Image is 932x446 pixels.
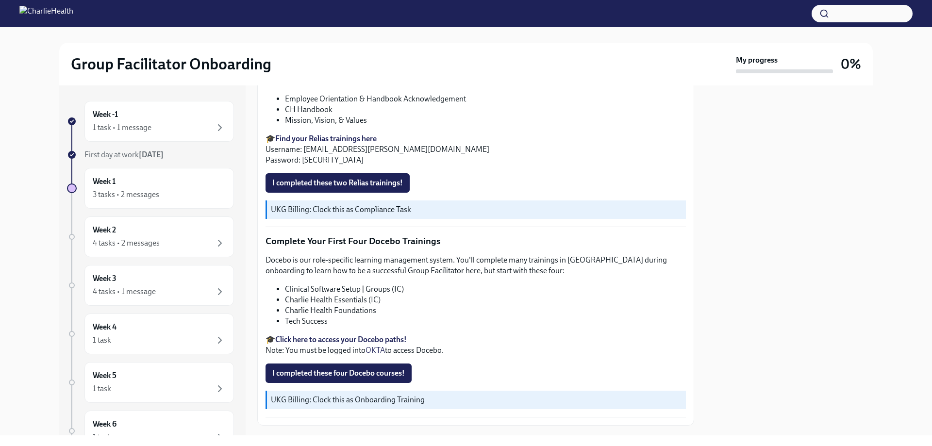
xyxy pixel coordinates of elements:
[93,189,159,200] div: 3 tasks • 2 messages
[266,235,686,248] p: Complete Your First Four Docebo Trainings
[93,238,160,248] div: 4 tasks • 2 messages
[67,362,234,403] a: Week 51 task
[67,314,234,354] a: Week 41 task
[285,316,686,327] li: Tech Success
[93,383,111,394] div: 1 task
[266,363,412,383] button: I completed these four Docebo courses!
[285,305,686,316] li: Charlie Health Foundations
[93,122,151,133] div: 1 task • 1 message
[67,101,234,142] a: Week -11 task • 1 message
[272,178,403,188] span: I completed these two Relias trainings!
[736,55,778,66] strong: My progress
[266,255,686,276] p: Docebo is our role-specific learning management system. You'll complete many trainings in [GEOGRA...
[67,149,234,160] a: First day at work[DATE]
[366,346,385,355] a: OKTA
[93,419,116,429] h6: Week 6
[285,104,686,115] li: CH Handbook
[84,150,164,159] span: First day at work
[67,168,234,209] a: Week 13 tasks • 2 messages
[271,395,682,405] p: UKG Billing: Clock this as Onboarding Training
[271,204,682,215] p: UKG Billing: Clock this as Compliance Task
[272,368,405,378] span: I completed these four Docebo courses!
[285,284,686,295] li: Clinical Software Setup | Groups (IC)
[841,55,861,73] h3: 0%
[275,335,407,344] a: Click here to access your Docebo paths!
[275,134,377,143] a: Find your Relias trainings here
[93,109,118,120] h6: Week -1
[71,54,271,74] h2: Group Facilitator Onboarding
[93,335,111,346] div: 1 task
[139,150,164,159] strong: [DATE]
[93,225,116,235] h6: Week 2
[285,295,686,305] li: Charlie Health Essentials (IC)
[93,432,111,443] div: 1 task
[266,133,686,165] p: 🎓 Username: [EMAIL_ADDRESS][PERSON_NAME][DOMAIN_NAME] Password: [SECURITY_DATA]
[93,322,116,332] h6: Week 4
[93,273,116,284] h6: Week 3
[285,94,686,104] li: Employee Orientation & Handbook Acknowledgement
[67,216,234,257] a: Week 24 tasks • 2 messages
[266,173,410,193] button: I completed these two Relias trainings!
[67,265,234,306] a: Week 34 tasks • 1 message
[19,6,73,21] img: CharlieHealth
[93,176,116,187] h6: Week 1
[285,115,686,126] li: Mission, Vision, & Values
[93,370,116,381] h6: Week 5
[266,334,686,356] p: 🎓 Note: You must be logged into to access Docebo.
[93,286,156,297] div: 4 tasks • 1 message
